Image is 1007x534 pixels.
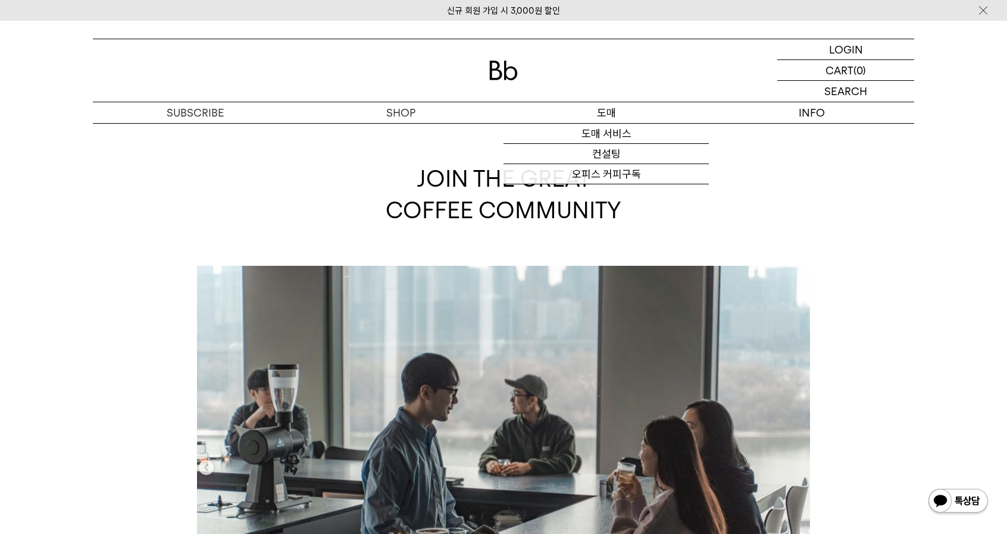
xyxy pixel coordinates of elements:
[298,102,504,123] a: SHOP
[777,39,914,60] a: LOGIN
[504,124,709,144] a: 도매 서비스
[853,60,866,80] p: (0)
[504,102,709,123] p: 도매
[504,164,709,184] a: 오피스 커피구독
[777,60,914,81] a: CART (0)
[447,5,560,16] a: 신규 회원 가입 시 3,000원 할인
[825,60,853,80] p: CART
[829,39,863,59] p: LOGIN
[824,81,867,102] p: SEARCH
[504,144,709,164] a: 컨설팅
[709,102,914,123] p: INFO
[927,488,989,516] img: 카카오톡 채널 1:1 채팅 버튼
[489,61,518,80] img: 로고
[93,102,298,123] a: SUBSCRIBE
